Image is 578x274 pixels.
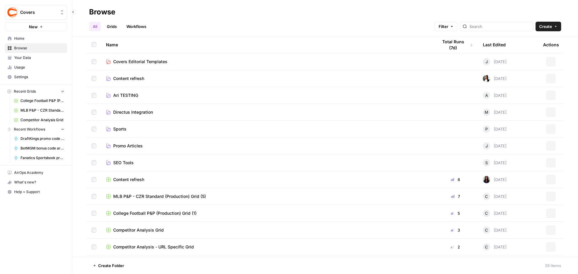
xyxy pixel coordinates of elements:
a: Sports [106,126,428,132]
button: Filter [435,22,458,31]
span: Content refresh [113,177,144,183]
div: 8 [438,177,473,183]
span: Directus Integration [113,109,153,115]
div: [DATE] [483,142,507,149]
a: Directus Integration [106,109,428,115]
span: BetMGM bonus code articles [20,146,64,151]
span: A [485,92,488,98]
img: rox323kbkgutb4wcij4krxobkpon [483,176,490,183]
span: College Football P&P (Production) Grid (1) [113,210,197,216]
span: SEO Tools [113,160,134,166]
span: College Football P&P (Production) Grid (2) [20,98,64,103]
div: Name [106,36,428,53]
a: Promo Articles [106,143,428,149]
span: Covers [20,9,57,15]
span: S [485,160,488,166]
span: J [486,143,488,149]
span: AirOps Academy [14,170,64,175]
div: [DATE] [483,159,507,166]
span: Recent Grids [14,89,36,94]
div: Last Edited [483,36,506,53]
button: Recent Grids [5,87,67,96]
a: Grids [103,22,120,31]
div: [DATE] [483,193,507,200]
span: Ari TESTING [113,92,138,98]
div: [DATE] [483,75,507,82]
span: Settings [14,74,64,80]
span: Promo Articles [113,143,143,149]
span: Covers Editorial Templates [113,59,167,65]
span: Help + Support [14,189,64,195]
input: Search [469,23,530,29]
span: Competitor Analysis Grid [20,117,64,123]
span: Sports [113,126,126,132]
a: MLB P&P - CZR Standard (Production) Grid (5) [106,193,428,199]
a: Competitor Analysis Grid [11,115,67,125]
a: Competitor Analysis - URL Specific Grid [106,244,428,250]
button: Create [536,22,561,31]
a: College Football P&P (Production) Grid (1) [106,210,428,216]
a: MLB P&P - CZR Standard (Production) Grid (5) [11,106,67,115]
span: P [485,126,488,132]
a: Workflows [123,22,150,31]
a: College Football P&P (Production) Grid (2) [11,96,67,106]
div: 2 [438,244,473,250]
span: Usage [14,65,64,70]
span: Create Folder [98,263,124,269]
span: Competitor Analysis Grid [113,227,164,233]
span: Create [539,23,552,29]
a: Ari TESTING [106,92,428,98]
span: J [486,59,488,65]
span: Filter [439,23,448,29]
div: [DATE] [483,243,507,251]
button: Workspace: Covers [5,5,67,20]
span: Competitor Analysis - URL Specific Grid [113,244,194,250]
div: [DATE] [483,58,507,65]
div: [DATE] [483,92,507,99]
span: MLB P&P - CZR Standard (Production) Grid (5) [20,108,64,113]
div: [DATE] [483,176,507,183]
div: 7 [438,193,473,199]
div: [DATE] [483,210,507,217]
a: Covers Editorial Templates [106,59,428,65]
div: 5 [438,210,473,216]
span: DraftKings promo code articles [20,136,64,141]
span: C [485,244,488,250]
span: Browse [14,45,64,51]
a: DraftKings promo code articles [11,134,67,143]
div: Browse [89,7,115,17]
span: Home [14,36,64,41]
div: [DATE] [483,109,507,116]
a: All [89,22,101,31]
button: What's new? [5,177,67,187]
span: Content refresh [113,75,144,82]
div: 26 Items [545,263,561,269]
button: Recent Workflows [5,125,67,134]
a: Settings [5,72,67,82]
a: Content refresh [106,177,428,183]
span: Your Data [14,55,64,60]
button: Create Folder [89,261,128,270]
span: Recent Workflows [14,127,45,132]
div: [DATE] [483,226,507,234]
a: Fanatics Sportsbook promo articles [11,153,67,163]
a: Home [5,34,67,43]
span: C [485,227,488,233]
span: C [485,210,488,216]
div: Actions [543,36,559,53]
span: New [29,24,38,30]
a: SEO Tools [106,160,428,166]
a: AirOps Academy [5,168,67,177]
div: Total Runs (7d) [438,36,473,53]
span: C [485,193,488,199]
span: MLB P&P - CZR Standard (Production) Grid (5) [113,193,206,199]
button: Help + Support [5,187,67,197]
button: New [5,22,67,31]
a: Competitor Analysis Grid [106,227,428,233]
a: Usage [5,63,67,72]
span: Fanatics Sportsbook promo articles [20,155,64,161]
div: 3 [438,227,473,233]
img: xqjo96fmx1yk2e67jao8cdkou4un [483,75,490,82]
a: Your Data [5,53,67,63]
